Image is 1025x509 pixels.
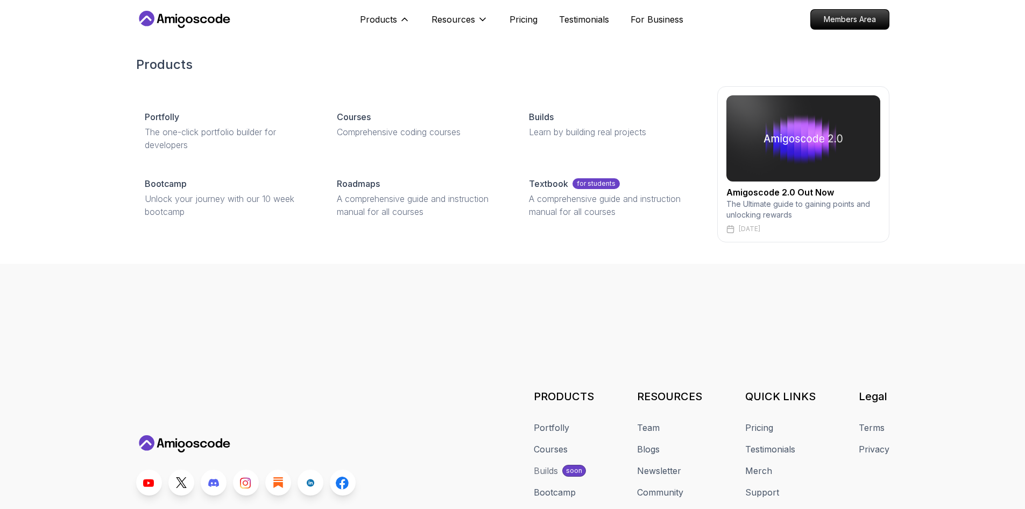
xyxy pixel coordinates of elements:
a: Privacy [859,443,889,456]
a: Community [637,486,683,499]
a: Discord link [201,470,227,496]
a: LinkedIn link [298,470,323,496]
p: Learn by building real projects [529,125,695,138]
p: [DATE] [739,225,760,233]
h2: Products [136,56,889,73]
a: amigoscode 2.0Amigoscode 2.0 Out NowThe Ultimate guide to gaining points and unlocking rewards[DATE] [717,86,889,242]
img: amigoscode 2.0 [726,95,880,182]
a: Blog link [265,470,291,496]
button: Resources [432,13,488,34]
p: Unlock your journey with our 10 week bootcamp [145,192,311,218]
a: BuildsLearn by building real projects [520,102,704,147]
h2: Amigoscode 2.0 Out Now [726,186,880,199]
p: A comprehensive guide and instruction manual for all courses [337,192,503,218]
a: BootcampUnlock your journey with our 10 week bootcamp [136,169,320,227]
p: Textbook [529,177,568,190]
a: Facebook link [330,470,356,496]
button: Products [360,13,410,34]
p: The Ultimate guide to gaining points and unlocking rewards [726,199,880,220]
a: For Business [631,13,683,26]
a: Merch [745,464,772,477]
h3: Legal [859,389,889,404]
h3: QUICK LINKS [745,389,816,404]
a: CoursesComprehensive coding courses [328,102,512,147]
p: Resources [432,13,475,26]
a: Instagram link [233,470,259,496]
p: A comprehensive guide and instruction manual for all courses [529,192,695,218]
p: Comprehensive coding courses [337,125,503,138]
a: Members Area [810,9,889,30]
a: Terms [859,421,885,434]
p: Roadmaps [337,177,380,190]
h3: RESOURCES [637,389,702,404]
p: Members Area [811,10,889,29]
p: Products [360,13,397,26]
a: Portfolly [534,421,569,434]
p: Courses [337,110,371,123]
p: Builds [529,110,554,123]
a: RoadmapsA comprehensive guide and instruction manual for all courses [328,169,512,227]
p: soon [566,466,582,475]
a: Pricing [510,13,538,26]
a: Youtube link [136,470,162,496]
a: Testimonials [745,443,795,456]
h3: PRODUCTS [534,389,594,404]
div: Builds [534,464,558,477]
a: Bootcamp [534,486,576,499]
a: Blogs [637,443,660,456]
a: Team [637,421,660,434]
a: Textbookfor studentsA comprehensive guide and instruction manual for all courses [520,169,704,227]
a: PortfollyThe one-click portfolio builder for developers [136,102,320,160]
a: Pricing [745,421,773,434]
a: Testimonials [559,13,609,26]
p: Bootcamp [145,177,187,190]
a: Newsletter [637,464,681,477]
a: Twitter link [168,470,194,496]
p: for students [572,178,620,189]
p: Portfolly [145,110,179,123]
p: The one-click portfolio builder for developers [145,125,311,151]
a: Support [745,486,779,499]
a: Courses [534,443,568,456]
